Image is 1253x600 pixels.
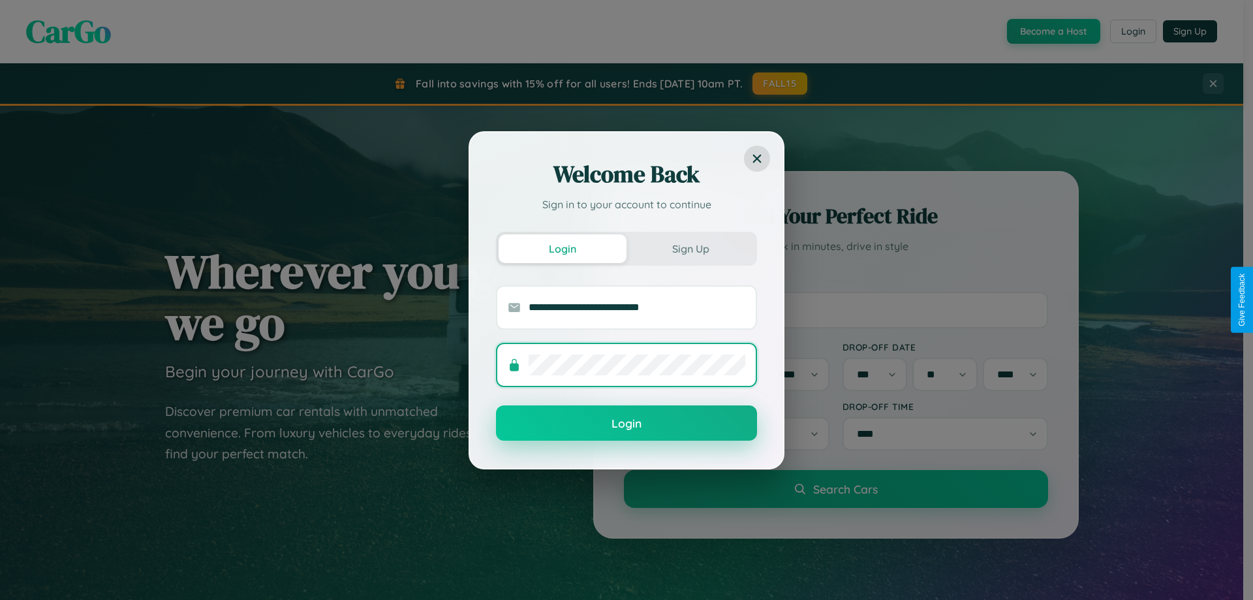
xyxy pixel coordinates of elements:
button: Sign Up [626,234,754,263]
h2: Welcome Back [496,159,757,190]
button: Login [499,234,626,263]
div: Give Feedback [1237,274,1246,326]
button: Login [496,405,757,441]
p: Sign in to your account to continue [496,197,757,212]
